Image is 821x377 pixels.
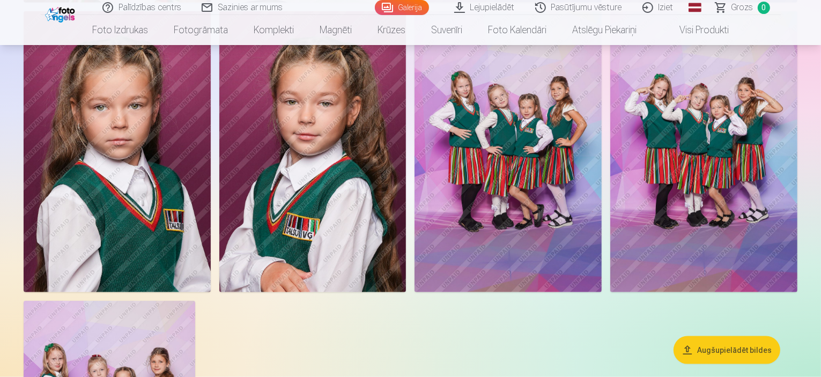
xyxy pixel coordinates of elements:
a: Suvenīri [418,15,475,45]
span: Grozs [731,1,753,14]
a: Visi produkti [649,15,742,45]
a: Atslēgu piekariņi [559,15,649,45]
a: Krūzes [365,15,418,45]
button: Augšupielādēt bildes [674,336,780,364]
a: Fotogrāmata [161,15,241,45]
span: 0 [758,2,770,14]
a: Komplekti [241,15,307,45]
a: Magnēti [307,15,365,45]
a: Foto izdrukas [79,15,161,45]
img: /fa1 [45,4,78,23]
a: Foto kalendāri [475,15,559,45]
